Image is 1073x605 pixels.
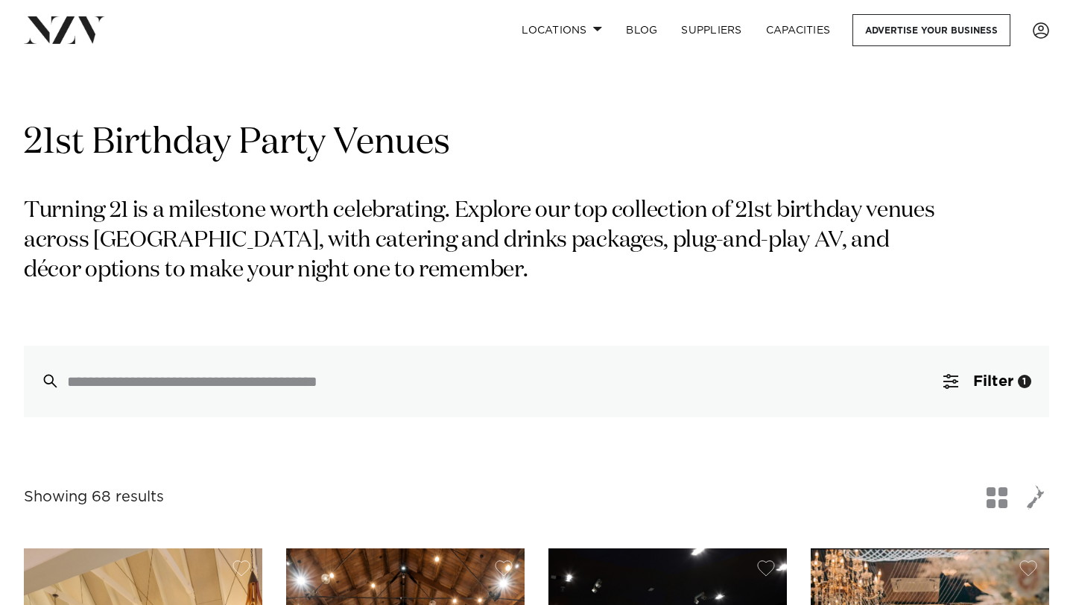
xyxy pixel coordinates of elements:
a: Advertise your business [852,14,1010,46]
a: Locations [510,14,614,46]
p: Turning 21 is a milestone worth celebrating. Explore our top collection of 21st birthday venues a... [24,197,945,286]
a: BLOG [614,14,669,46]
img: nzv-logo.png [24,16,105,43]
h1: 21st Birthday Party Venues [24,120,1049,167]
button: Filter1 [925,346,1049,417]
span: Filter [973,374,1013,389]
a: Capacities [754,14,843,46]
div: Showing 68 results [24,486,164,509]
div: 1 [1018,375,1031,388]
a: SUPPLIERS [669,14,753,46]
